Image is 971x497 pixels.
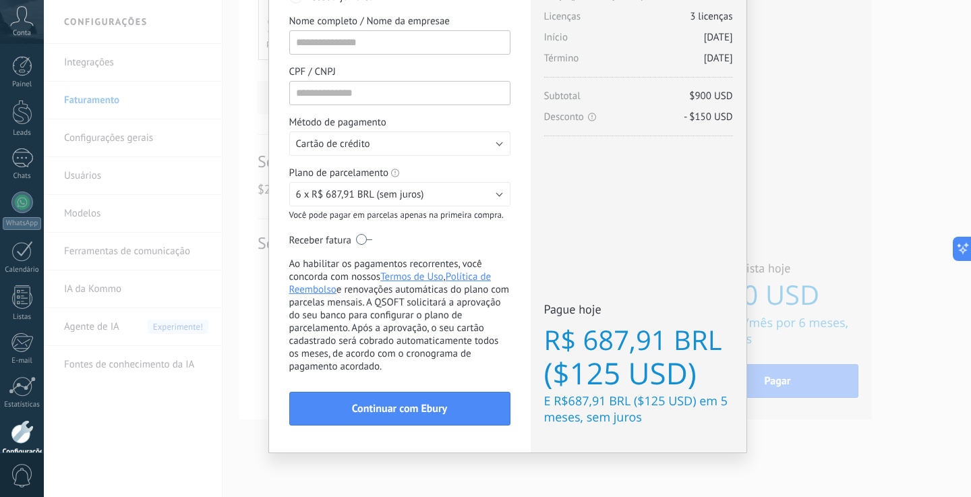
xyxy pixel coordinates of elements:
a: Termos de Uso [380,270,443,283]
span: Licenças [544,10,733,31]
div: E-mail [3,357,42,366]
span: Receber fatura [289,234,351,247]
span: Término [544,52,733,73]
div: Calendário [3,266,42,274]
span: R$ 687,91 BRL [544,321,733,358]
span: Continuar com Ebury [352,404,447,413]
div: Painel [3,80,42,89]
label: Plano de parcelamento [289,167,389,179]
span: Cartão de crédito [296,138,370,150]
span: 3 licenças [690,10,732,23]
span: [DATE] [704,31,733,44]
div: Leads [3,129,42,138]
span: [DATE] [704,52,733,65]
span: Subtotal [544,90,733,111]
span: Conta [13,29,31,38]
label: Nome completo / Nome da empresae [289,15,510,28]
button: Continuar com Ebury [289,392,510,426]
label: Método de pagamento [289,116,510,129]
p: Ao habilitar os pagamentos recorrentes, você concorda com nossos , e renovações automáticas do pl... [289,258,510,373]
a: Política de Reembolso [289,270,492,296]
span: Pague hoje [544,301,733,321]
div: Listas [3,313,42,322]
button: 6 x R$ 687,91 BRL (sem juros) [289,182,510,206]
span: Desconto [544,111,733,123]
div: WhatsApp [3,217,41,230]
span: - $150 USD [684,111,732,123]
div: Chats [3,172,42,181]
div: Configurações [3,448,42,457]
p: Você pode pagar em parcelas apenas na primeira compra. [289,209,510,221]
div: Estatísticas [3,401,42,409]
span: E R$687,91 BRL ($125 USD) em 5 meses, sem juros [544,393,733,426]
label: CPF / CNPJ [289,65,510,78]
span: $900 USD [689,90,732,103]
span: ($125 USD) [544,358,733,388]
button: Cartão de crédito [289,131,510,156]
span: Início [544,31,733,52]
span: 6 x R$ 687,91 BRL (sem juros) [296,188,424,201]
